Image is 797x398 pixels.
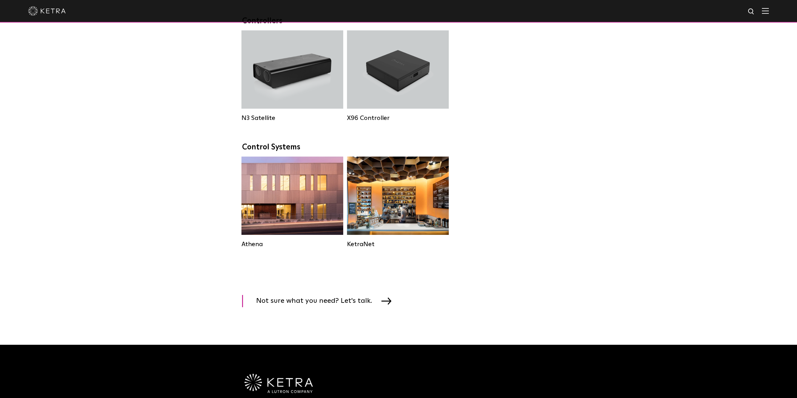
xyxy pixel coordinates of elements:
a: X96 Controller X96 Controller [347,30,449,122]
span: Not sure what you need? Let's talk. [256,295,381,307]
a: KetraNet Legacy System [347,157,449,248]
div: N3 Satellite [241,114,343,122]
div: KetraNet [347,240,449,248]
div: Athena [241,240,343,248]
img: arrow [381,297,391,304]
div: Control Systems [242,143,555,152]
div: X96 Controller [347,114,449,122]
a: N3 Satellite N3 Satellite [241,30,343,122]
img: Ketra-aLutronCo_White_RGB [245,374,313,393]
img: ketra-logo-2019-white [28,6,66,16]
a: Not sure what you need? Let's talk. [242,295,399,307]
a: Athena Commercial Solution [241,157,343,248]
img: Hamburger%20Nav.svg [762,8,769,14]
img: search icon [748,8,755,16]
